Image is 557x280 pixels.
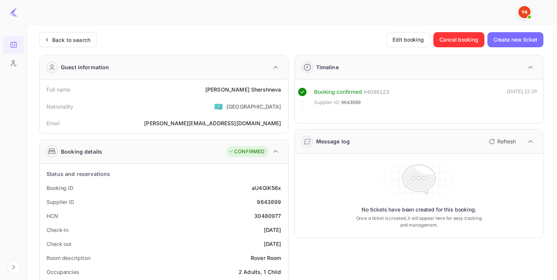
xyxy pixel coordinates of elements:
div: Booking details [61,148,102,156]
div: Nationality [47,103,74,110]
div: Booking confirmed [314,88,362,96]
img: Yandex Support [518,6,531,18]
div: Rover Room [251,254,281,262]
button: Edit booking [386,32,430,47]
button: Cancel booking [433,32,484,47]
div: Booking ID [47,184,73,192]
div: CONFIRMED [228,148,264,156]
div: HCN [47,212,58,220]
div: 9643899 [257,198,281,206]
div: 30480977 [254,212,281,220]
div: Check out [47,240,71,248]
p: Once a ticket is created, it will appear here for easy tracking and management. [352,215,486,229]
p: No tickets have been created for this booking. [362,206,476,213]
div: Message log [316,137,350,145]
div: [DATE] 22:29 [507,88,537,110]
button: Expand navigation [7,260,20,274]
div: [DATE] [264,240,281,248]
div: Guest information [61,63,109,71]
div: Room description [47,254,90,262]
p: Refresh [497,137,516,145]
div: Status and reservations [47,170,110,178]
div: Timeline [316,63,339,71]
div: [PERSON_NAME] Shershneva [205,86,281,93]
div: 2 Adults, 1 Child [239,268,281,276]
div: Occupancies [47,268,79,276]
img: LiteAPI [9,8,18,17]
button: Create new ticket [487,32,543,47]
span: Supplier ID: [314,99,341,106]
div: # 4046123 [363,88,389,96]
div: aU4GlK56x [252,184,281,192]
div: Check-in [47,226,68,234]
div: Full name [47,86,70,93]
div: Email [47,119,60,127]
a: Customers [3,54,24,72]
span: 9643899 [341,99,361,106]
div: [DATE] [264,226,281,234]
div: Back to search [52,36,90,44]
span: United States [214,100,223,113]
div: Supplier ID [47,198,74,206]
div: [PERSON_NAME][EMAIL_ADDRESS][DOMAIN_NAME] [144,119,281,127]
a: Bookings [3,36,24,53]
div: [GEOGRAPHIC_DATA] [227,103,281,110]
button: Refresh [484,135,519,148]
